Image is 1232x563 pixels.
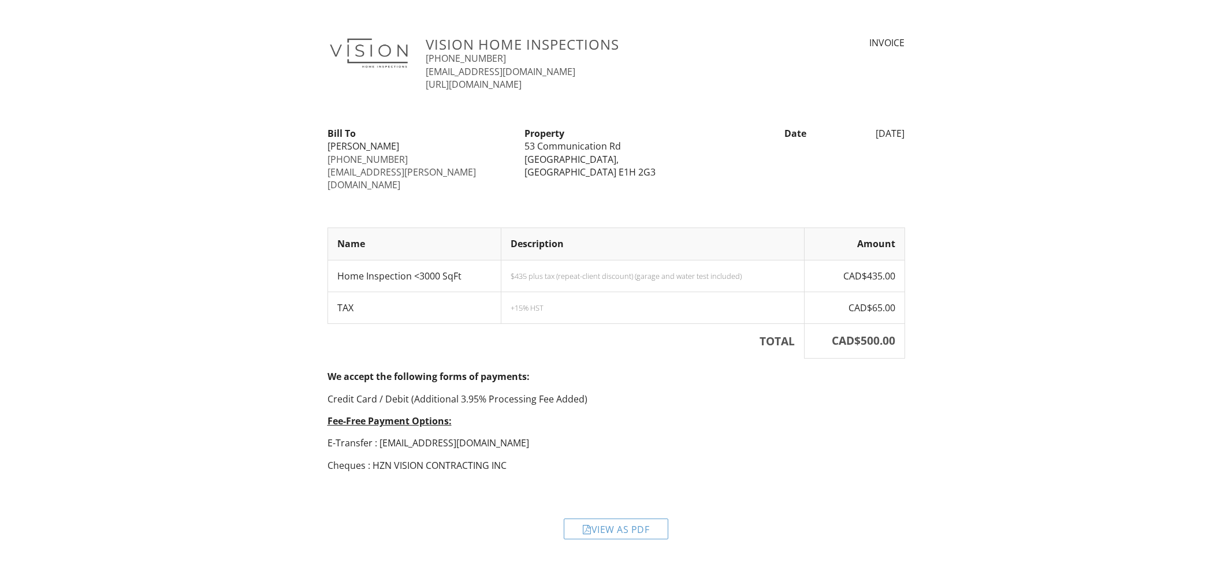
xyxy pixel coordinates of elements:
[805,292,905,323] td: CAD$65.00
[327,292,501,323] td: TAX
[327,127,356,140] strong: Bill To
[327,370,530,383] strong: We accept the following forms of payments:
[426,36,757,52] h3: Vision Home Inspections
[426,78,522,91] a: [URL][DOMAIN_NAME]
[714,127,813,140] div: Date
[564,526,668,539] a: View as PDF
[337,270,461,282] span: Home Inspection <3000 SqFt
[524,153,708,179] div: [GEOGRAPHIC_DATA], [GEOGRAPHIC_DATA] E1H 2G3
[771,36,905,49] div: INVOICE
[327,437,905,449] p: E-Transfer : [EMAIL_ADDRESS][DOMAIN_NAME]
[511,303,795,312] div: +15% HST
[327,393,905,405] p: Credit Card / Debit (Additional 3.95% Processing Fee Added)
[524,140,708,152] div: 53 Communication Rd
[327,459,905,472] p: Cheques : HZN VISION CONTRACTING INC
[327,153,408,166] a: [PHONE_NUMBER]
[426,52,506,65] a: [PHONE_NUMBER]
[805,260,905,292] td: CAD$435.00
[327,166,476,191] a: [EMAIL_ADDRESS][PERSON_NAME][DOMAIN_NAME]
[511,271,795,281] div: $435 plus tax (repeat-client discount) (garage and water test included)
[501,228,805,260] th: Description
[327,415,452,427] u: Fee-Free Payment Options:
[805,324,905,359] th: CAD$500.00
[524,127,564,140] strong: Property
[327,228,501,260] th: Name
[805,228,905,260] th: Amount
[564,519,668,539] div: View as PDF
[813,127,912,140] div: [DATE]
[327,140,511,152] div: [PERSON_NAME]
[327,36,412,70] img: Finalized%20Copy%20Logo.png
[327,324,805,359] th: TOTAL
[426,65,575,78] a: [EMAIL_ADDRESS][DOMAIN_NAME]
